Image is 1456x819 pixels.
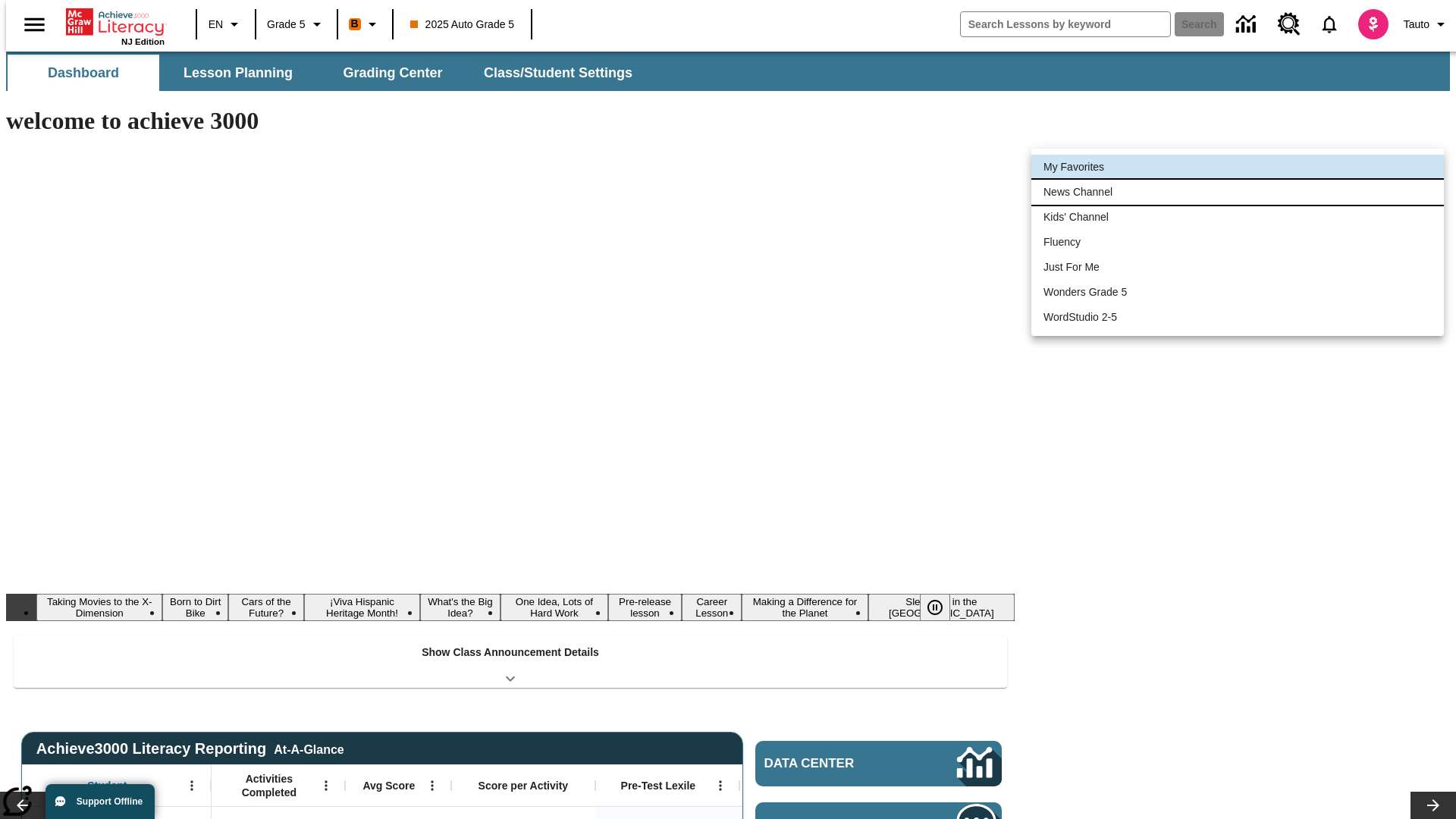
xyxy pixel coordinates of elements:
li: My Favorites [1031,155,1444,180]
li: Fluency [1031,230,1444,255]
li: WordStudio 2-5 [1031,305,1444,330]
li: Kids' Channel [1031,205,1444,230]
li: Just For Me [1031,255,1444,280]
li: News Channel [1031,180,1444,205]
li: Wonders Grade 5 [1031,280,1444,305]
